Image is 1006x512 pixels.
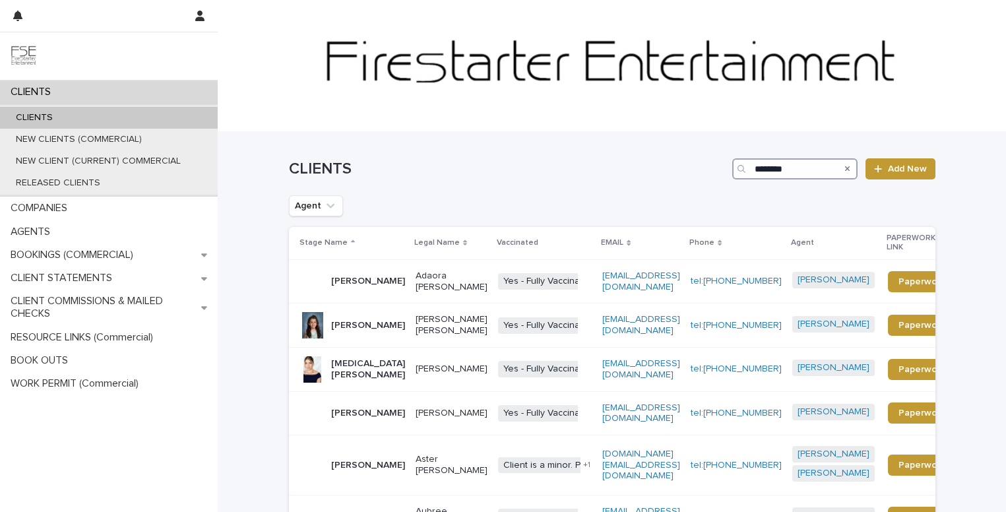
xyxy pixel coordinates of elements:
[898,321,945,330] span: Paperwork
[732,158,858,179] input: Search
[5,354,79,367] p: BOOK OUTS
[691,276,782,286] a: tel:[PHONE_NUMBER]
[414,236,460,250] p: Legal Name
[498,457,855,474] span: Client is a minor. Put any notes that apply to the minor's status in the note section.
[602,359,680,379] a: [EMAIL_ADDRESS][DOMAIN_NAME]
[602,449,680,481] a: [DOMAIN_NAME][EMAIL_ADDRESS][DOMAIN_NAME]
[416,271,487,293] p: Adaora [PERSON_NAME]
[289,160,728,179] h1: CLIENTS
[289,195,343,216] button: Agent
[798,449,869,460] a: [PERSON_NAME]
[299,236,348,250] p: Stage Name
[416,408,487,419] p: [PERSON_NAME]
[5,249,144,261] p: BOOKINGS (COMMERCIAL)
[289,347,978,391] tr: [MEDICAL_DATA][PERSON_NAME][PERSON_NAME]Yes - Fully Vaccinated[EMAIL_ADDRESS][DOMAIN_NAME]tel:[PH...
[888,271,956,292] a: Paperwork
[898,365,945,374] span: Paperwork
[888,402,956,424] a: Paperwork
[5,156,191,167] p: NEW CLIENT (CURRENT) COMMERCIAL
[5,86,61,98] p: CLIENTS
[416,454,487,476] p: Aster [PERSON_NAME]
[5,272,123,284] p: CLIENT STATEMENTS
[289,304,978,348] tr: [PERSON_NAME][PERSON_NAME] [PERSON_NAME]Yes - Fully Vaccinated[EMAIL_ADDRESS][DOMAIN_NAME]tel:[PH...
[331,408,405,419] p: [PERSON_NAME]
[798,274,869,286] a: [PERSON_NAME]
[498,273,599,290] span: Yes - Fully Vaccinated
[5,331,164,344] p: RESOURCE LINKS (Commercial)
[888,455,956,476] a: Paperwork
[865,158,935,179] a: Add New
[798,319,869,330] a: [PERSON_NAME]
[898,277,945,286] span: Paperwork
[498,405,599,422] span: Yes - Fully Vaccinated
[11,43,37,69] img: 9JgRvJ3ETPGCJDhvPVA5
[691,461,782,470] a: tel:[PHONE_NUMBER]
[602,403,680,424] a: [EMAIL_ADDRESS][DOMAIN_NAME]
[601,236,623,250] p: EMAIL
[888,315,956,336] a: Paperwork
[888,164,927,174] span: Add New
[602,271,680,292] a: [EMAIL_ADDRESS][DOMAIN_NAME]
[691,364,782,373] a: tel:[PHONE_NUMBER]
[5,295,201,320] p: CLIENT COMMISSIONS & MAILED CHECKS
[898,408,945,418] span: Paperwork
[331,358,405,381] p: [MEDICAL_DATA][PERSON_NAME]
[331,276,405,287] p: [PERSON_NAME]
[898,461,945,470] span: Paperwork
[798,362,869,373] a: [PERSON_NAME]
[887,231,949,255] p: PAPERWORK LINK
[5,177,111,189] p: RELEASED CLIENTS
[331,320,405,331] p: [PERSON_NAME]
[888,359,956,380] a: Paperwork
[5,134,152,145] p: NEW CLIENTS (COMMERCIAL)
[416,364,487,375] p: [PERSON_NAME]
[691,408,782,418] a: tel:[PHONE_NUMBER]
[5,112,63,123] p: CLIENTS
[602,315,680,335] a: [EMAIL_ADDRESS][DOMAIN_NAME]
[798,468,869,479] a: [PERSON_NAME]
[791,236,814,250] p: Agent
[331,460,405,471] p: [PERSON_NAME]
[498,361,599,377] span: Yes - Fully Vaccinated
[5,202,78,214] p: COMPANIES
[691,321,782,330] a: tel:[PHONE_NUMBER]
[289,435,978,496] tr: [PERSON_NAME]Aster [PERSON_NAME]Client is a minor. Put any notes that apply to the minor's status...
[5,226,61,238] p: AGENTS
[498,317,599,334] span: Yes - Fully Vaccinated
[689,236,714,250] p: Phone
[289,391,978,435] tr: [PERSON_NAME][PERSON_NAME]Yes - Fully Vaccinated[EMAIL_ADDRESS][DOMAIN_NAME]tel:[PHONE_NUMBER][PE...
[583,461,590,469] span: + 1
[416,314,487,336] p: [PERSON_NAME] [PERSON_NAME]
[5,377,149,390] p: WORK PERMIT (Commercial)
[497,236,538,250] p: Vaccinated
[289,259,978,304] tr: [PERSON_NAME]Adaora [PERSON_NAME]Yes - Fully Vaccinated[EMAIL_ADDRESS][DOMAIN_NAME]tel:[PHONE_NUM...
[798,406,869,418] a: [PERSON_NAME]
